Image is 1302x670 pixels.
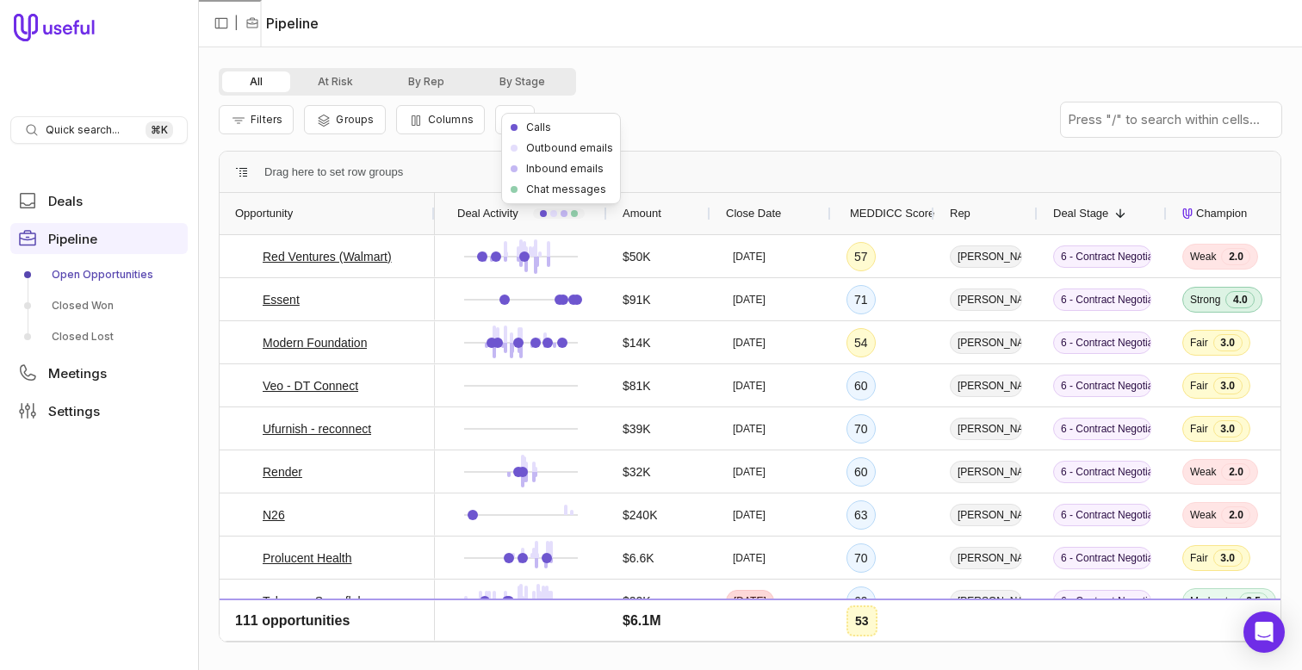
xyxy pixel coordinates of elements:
[623,332,651,353] span: $14K
[1213,377,1243,394] span: 3.0
[846,500,876,530] div: 63
[950,418,1022,440] span: [PERSON_NAME]
[1213,334,1243,351] span: 3.0
[48,195,83,208] span: Deals
[950,633,1022,655] span: [PERSON_NAME]
[457,203,518,224] span: Deal Activity
[950,203,970,224] span: Rep
[245,13,319,34] li: Pipeline
[48,367,107,380] span: Meetings
[10,223,188,254] a: Pipeline
[846,285,876,314] div: 71
[623,203,661,224] span: Amount
[10,292,188,319] a: Closed Won
[1053,288,1151,311] span: 6 - Contract Negotiation
[623,246,651,267] span: $50K
[846,457,876,487] div: 60
[1190,250,1216,264] span: Weak
[846,371,876,400] div: 60
[1053,547,1151,569] span: 6 - Contract Negotiation
[336,113,374,126] span: Groups
[623,634,657,654] span: $335K
[1190,336,1208,350] span: Fair
[846,242,876,271] div: 57
[1053,375,1151,397] span: 6 - Contract Negotiation
[263,419,371,439] a: Ufurnish - reconnect
[46,123,120,137] span: Quick search...
[10,185,188,216] a: Deals
[846,543,876,573] div: 70
[726,203,781,224] span: Close Date
[428,113,474,126] span: Columns
[1190,465,1216,479] span: Weak
[381,71,472,92] button: By Rep
[1053,590,1151,612] span: 6 - Contract Negotiation
[10,357,188,388] a: Meetings
[950,504,1022,526] span: [PERSON_NAME]
[1221,463,1250,481] span: 2.0
[733,465,766,479] time: [DATE]
[235,203,293,224] span: Opportunity
[1190,551,1208,565] span: Fair
[950,332,1022,354] span: [PERSON_NAME]
[263,591,370,611] a: Telenav - Snowflake
[1225,291,1255,308] span: 4.0
[219,105,294,134] button: Filter Pipeline
[251,113,282,126] span: Filters
[950,590,1022,612] span: [PERSON_NAME]
[733,637,766,651] time: [DATE]
[1239,592,1268,610] span: 3.5
[264,162,403,183] div: Row Groups
[623,375,651,396] span: $81K
[733,293,766,307] time: [DATE]
[304,105,385,134] button: Group Pipeline
[623,462,651,482] span: $32K
[846,328,876,357] div: 54
[733,336,766,350] time: [DATE]
[396,105,485,134] button: Columns
[264,162,403,183] span: Drag here to set row groups
[846,630,876,659] div: 66
[950,547,1022,569] span: [PERSON_NAME]
[734,594,766,608] time: [DATE]
[623,289,651,310] span: $91K
[10,395,188,426] a: Settings
[1190,637,1208,651] span: Fair
[950,375,1022,397] span: [PERSON_NAME]
[10,261,188,351] div: Pipeline submenu
[1053,504,1151,526] span: 6 - Contract Negotiation
[950,245,1022,268] span: [PERSON_NAME]
[1190,422,1208,436] span: Fair
[1190,594,1234,608] span: Moderate
[850,203,934,224] span: MEDDICC Score
[733,508,766,522] time: [DATE]
[733,422,766,436] time: [DATE]
[1053,332,1151,354] span: 6 - Contract Negotiation
[733,551,766,565] time: [DATE]
[208,10,234,36] button: Collapse sidebar
[846,586,876,616] div: 69
[1053,633,1151,655] span: 6 - Contract Negotiation
[623,548,654,568] span: $6.6K
[1190,293,1220,307] span: Strong
[1053,418,1151,440] span: 6 - Contract Negotiation
[48,233,97,245] span: Pipeline
[1213,420,1243,437] span: 3.0
[733,379,766,393] time: [DATE]
[263,634,322,654] a: Tata Digital
[733,250,766,264] time: [DATE]
[263,289,300,310] a: Essent
[234,13,239,34] span: |
[1190,508,1216,522] span: Weak
[472,71,573,92] button: By Stage
[623,419,651,439] span: $39K
[1243,611,1285,653] div: Open Intercom Messenger
[263,548,352,568] a: Prolucent Health
[290,71,381,92] button: At Risk
[1053,245,1151,268] span: 6 - Contract Negotiation
[623,505,657,525] span: $240K
[1221,248,1250,265] span: 2.0
[10,261,188,288] a: Open Opportunities
[950,461,1022,483] span: [PERSON_NAME]
[1196,203,1247,224] span: Champion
